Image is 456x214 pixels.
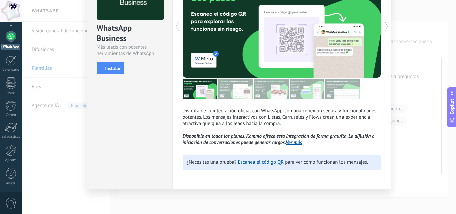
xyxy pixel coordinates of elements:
[1,158,21,162] div: Ajustes
[254,79,289,99] img: tour_image_1009fe39f4f058b759f0df5a2b7f6f06.png
[218,79,253,99] img: tour_image_cc27419dad425b0ae96c2716632553fa.png
[97,23,163,44] div: WhatsApp Business
[286,139,302,146] a: Ver más
[449,99,455,114] span: Copilot
[183,108,381,146] p: Disfruta de la integración oficial con WhatsApp, con una conexión segura y funcionalidades potent...
[1,135,21,139] div: Estadísticas
[1,113,21,117] div: Correo
[183,79,217,99] img: tour_image_7a4924cebc22ed9e3259523e50fe4fd6.png
[325,79,360,99] img: tour_image_cc377002d0016b7ebaeb4dbe65cb2175.png
[285,159,368,165] span: para ver cómo funcionan los mensajes.
[183,133,375,146] i: Disponible en todos los planes. Kommo ofrece esta integración de forma gratuita. La difusión o in...
[1,181,21,186] div: Ayuda
[97,44,163,57] div: Más leads con potentes herramientas de WhatsApp
[1,68,21,72] div: Calendario
[97,62,124,74] button: Instalar
[238,159,284,165] a: Escanea el código QR
[187,159,237,165] span: ¿Necesitas una prueba?
[290,79,324,99] img: tour_image_62c9952fc9cf984da8d1d2aa2c453724.png
[105,66,121,71] span: Instalar
[1,44,20,50] div: WhatsApp
[1,91,21,95] div: Listas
